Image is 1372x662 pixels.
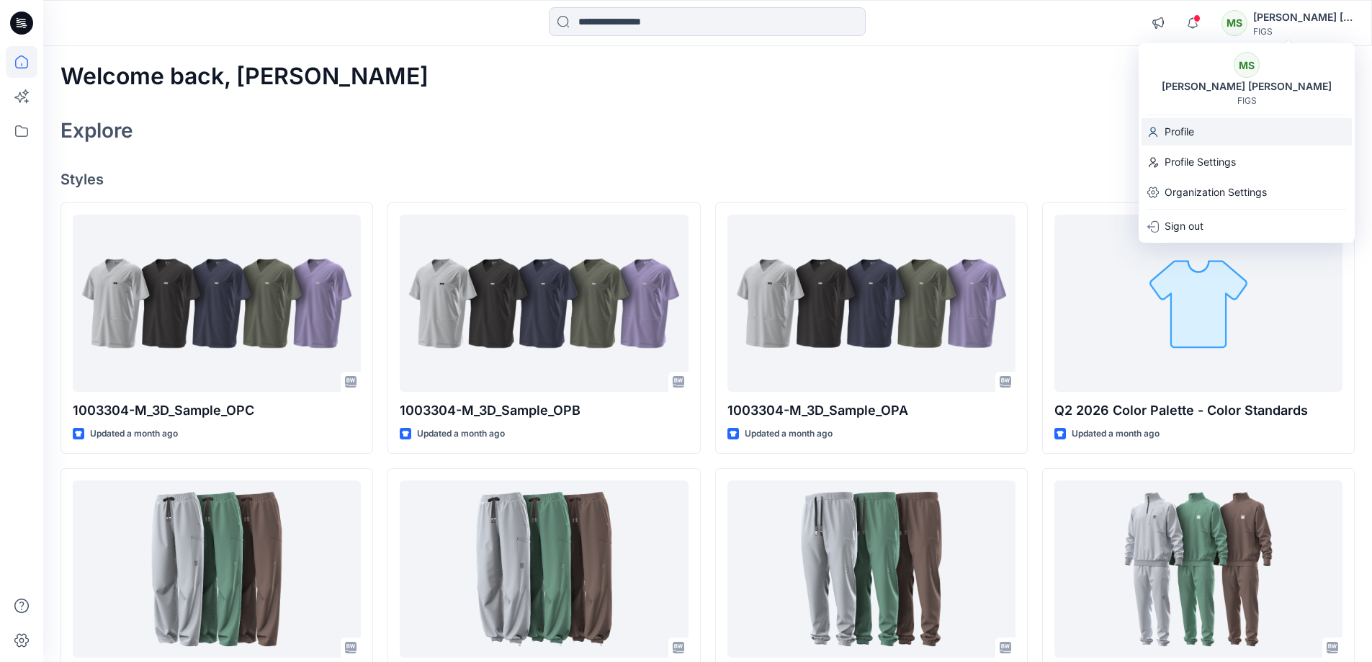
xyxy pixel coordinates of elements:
[1139,118,1355,146] a: Profile
[1139,148,1355,176] a: Profile Settings
[400,401,688,421] p: 1003304-M_3D_Sample_OPB
[400,215,688,393] a: 1003304-M_3D_Sample_OPB
[90,426,178,442] p: Updated a month ago
[1054,401,1342,421] p: Q2 2026 Color Palette - Color Standards
[1253,26,1354,37] div: FIGS
[400,480,688,658] a: 1003214_W_2nd_3D_Sample
[73,480,361,658] a: 1003214_W_2nd_Additional 3D sample with the leg opening uncinched
[1234,52,1260,78] div: MS
[417,426,505,442] p: Updated a month ago
[60,171,1355,188] h4: Styles
[727,215,1015,393] a: 1003304-M_3D_Sample_OPA
[1253,9,1354,26] div: [PERSON_NAME] [PERSON_NAME]
[1237,95,1257,106] div: FIGS
[1165,118,1194,146] p: Profile
[745,426,833,442] p: Updated a month ago
[1165,148,1236,176] p: Profile Settings
[727,401,1015,421] p: 1003304-M_3D_Sample_OPA
[1054,480,1342,658] a: 1003215_3D_Top & 1003218_3D_Bottom_OUTFIT
[1054,215,1342,393] a: Q2 2026 Color Palette - Color Standards
[1139,179,1355,206] a: Organization Settings
[1165,213,1203,240] p: Sign out
[1221,10,1247,36] div: MS
[1072,426,1160,442] p: Updated a month ago
[73,401,361,421] p: 1003304-M_3D_Sample_OPC
[1165,179,1267,206] p: Organization Settings
[73,215,361,393] a: 1003304-M_3D_Sample_OPC
[727,480,1015,658] a: 1003218_3D_SMS
[1153,78,1340,95] div: [PERSON_NAME] [PERSON_NAME]
[60,119,133,142] h2: Explore
[60,63,429,90] h2: Welcome back, [PERSON_NAME]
